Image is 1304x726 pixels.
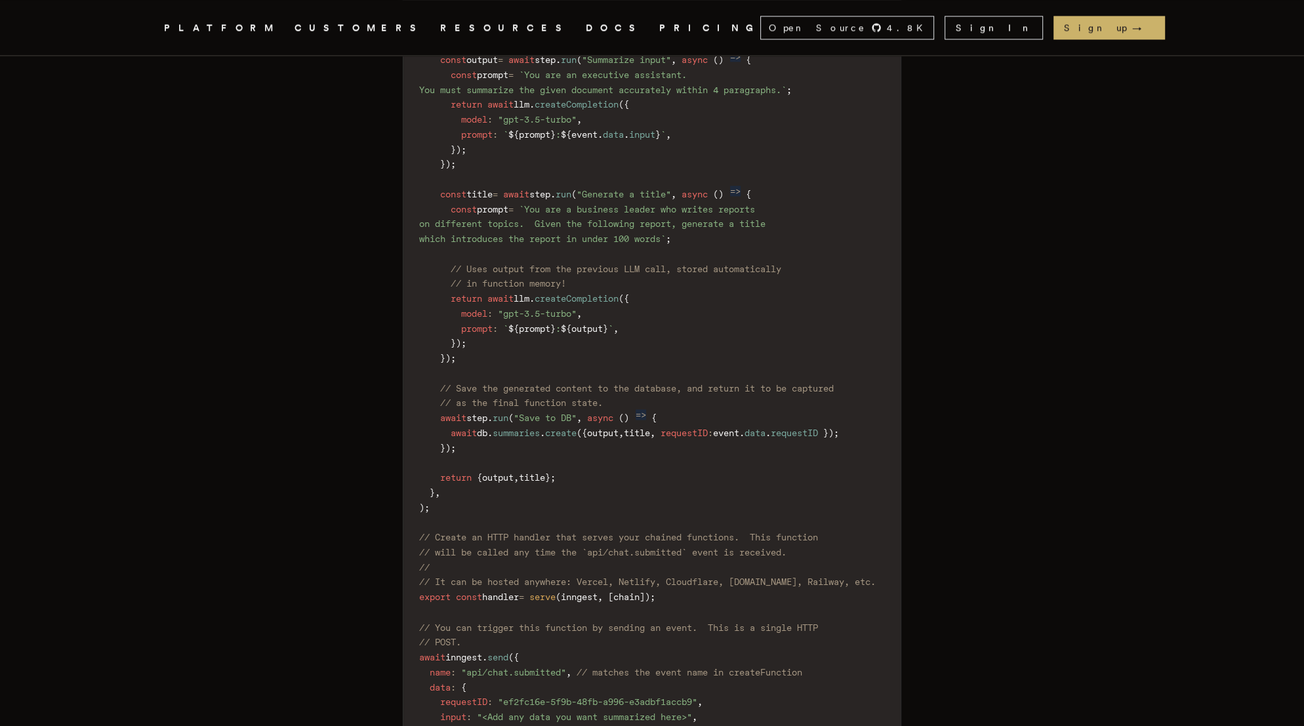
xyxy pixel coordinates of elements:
button: RESOURCES [440,20,570,36]
span: , [514,472,519,483]
span: ${ [508,323,519,334]
span: create [545,428,577,438]
span: // Uses output from the previous LLM call, stored automatically [451,264,781,274]
span: ${ [508,129,519,140]
span: You are a business leader who writes reports [524,204,755,214]
span: ; [786,85,792,95]
span: ) [445,443,451,453]
span: run [493,413,508,423]
span: : [493,129,498,140]
span: // Create an HTTP handler that serves your chained functions. This function [419,532,818,542]
span: ) [718,189,723,199]
span: which introduces the report in under 100 words [419,233,661,244]
span: ` [519,70,524,80]
span: } [550,323,556,334]
span: { [514,651,519,662]
span: prompt [461,129,493,140]
span: } [545,472,550,483]
span: , [598,592,603,602]
span: You are an executive assistant. [524,70,687,80]
span: . [739,428,744,438]
span: } [440,353,445,363]
span: ; [650,592,655,602]
span: 4.8 K [887,21,931,34]
span: step [529,189,550,199]
span: , [692,711,697,721]
span: const [451,204,477,214]
span: PLATFORM [164,20,279,36]
span: "ef2fc16e-5f9b-48fb-a996-e3adbf1accb9" [498,696,697,706]
span: await [508,54,535,65]
span: ( [713,189,718,199]
span: "gpt-3.5-turbo" [498,308,577,319]
span: ( [577,54,582,65]
span: await [440,413,466,423]
span: model [461,308,487,319]
a: DOCS [586,20,643,36]
span: { [582,428,587,438]
span: prompt [519,129,550,140]
span: => [730,186,741,196]
span: . [540,428,545,438]
span: await [487,99,514,110]
span: , [613,323,619,334]
span: , [577,114,582,125]
span: inngest [445,651,482,662]
span: input [629,129,655,140]
span: title [624,428,650,438]
span: return [451,293,482,304]
span: async [587,413,613,423]
span: . [556,54,561,65]
span: ] [640,592,645,602]
span: step [466,413,487,423]
span: } [550,129,556,140]
span: : [451,681,456,692]
span: return [440,472,472,483]
span: "api/chat.submitted" [461,666,566,677]
span: , [671,54,676,65]
span: on different topics. Given the following report, generate a title [419,218,765,229]
span: : [487,308,493,319]
span: ; [451,353,456,363]
span: { [746,189,751,199]
span: ) [445,353,451,363]
span: requestID [661,428,708,438]
span: : [487,114,493,125]
span: export [419,592,451,602]
a: Sign In [945,16,1043,39]
span: { [746,54,751,65]
span: , [566,666,571,677]
span: } [823,428,828,438]
span: . [529,99,535,110]
a: CUSTOMERS [295,20,424,36]
span: = [493,189,498,199]
span: async [682,54,708,65]
span: chain [613,592,640,602]
span: } [440,443,445,453]
span: "Summarize input" [582,54,671,65]
span: // You can trigger this function by sending an event. This is a single HTTP [419,622,818,632]
span: step [535,54,556,65]
span: inngest [561,592,598,602]
span: ; [461,144,466,155]
span: } [451,338,456,348]
span: = [498,54,503,65]
span: data [430,681,451,692]
span: . [529,293,535,304]
span: const [440,189,466,199]
span: "Generate a title" [577,189,671,199]
span: // will be called any time the `api/chat.submitted` event is received. [419,547,786,557]
span: } [440,159,445,169]
span: // POST. [419,636,461,647]
span: } [655,129,661,140]
span: ( [713,54,718,65]
span: db [477,428,487,438]
span: await [419,651,445,662]
span: } [603,323,608,334]
span: } [451,144,456,155]
span: name [430,666,451,677]
span: { [624,293,629,304]
span: ( [508,651,514,662]
span: , [577,308,582,319]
